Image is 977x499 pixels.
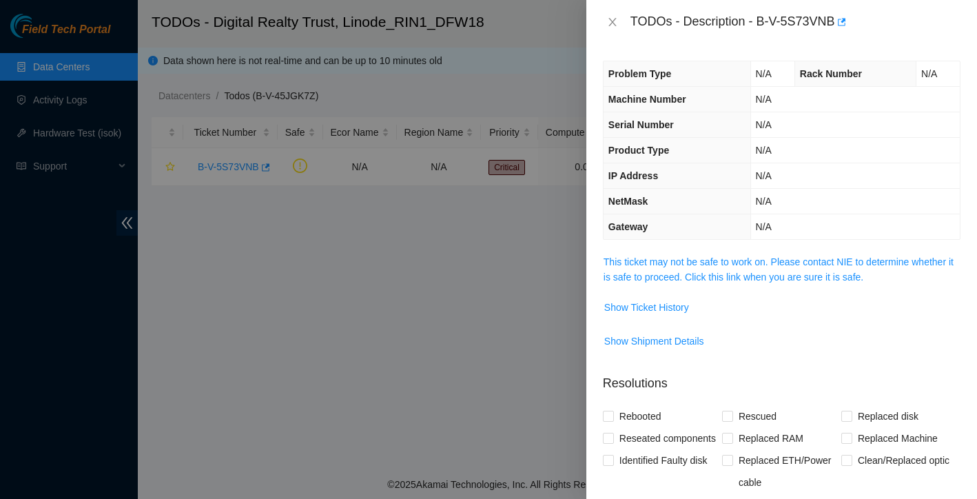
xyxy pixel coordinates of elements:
[733,427,809,449] span: Replaced RAM
[608,145,669,156] span: Product Type
[608,94,686,105] span: Machine Number
[756,94,772,105] span: N/A
[604,330,705,352] button: Show Shipment Details
[756,221,772,232] span: N/A
[614,427,721,449] span: Reseated components
[921,68,937,79] span: N/A
[733,405,782,427] span: Rescued
[608,119,674,130] span: Serial Number
[608,221,648,232] span: Gateway
[608,68,672,79] span: Problem Type
[733,449,841,493] span: Replaced ETH/Power cable
[603,363,960,393] p: Resolutions
[630,11,960,33] div: TODOs - Description - B-V-5S73VNB
[756,170,772,181] span: N/A
[604,334,704,349] span: Show Shipment Details
[756,68,772,79] span: N/A
[756,119,772,130] span: N/A
[756,145,772,156] span: N/A
[607,17,618,28] span: close
[608,170,658,181] span: IP Address
[614,449,713,471] span: Identified Faulty disk
[852,427,943,449] span: Replaced Machine
[852,449,955,471] span: Clean/Replaced optic
[604,296,690,318] button: Show Ticket History
[614,405,667,427] span: Rebooted
[756,196,772,207] span: N/A
[800,68,862,79] span: Rack Number
[852,405,924,427] span: Replaced disk
[608,196,648,207] span: NetMask
[604,256,954,283] a: This ticket may not be safe to work on. Please contact NIE to determine whether it is safe to pro...
[603,16,622,29] button: Close
[604,300,689,315] span: Show Ticket History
